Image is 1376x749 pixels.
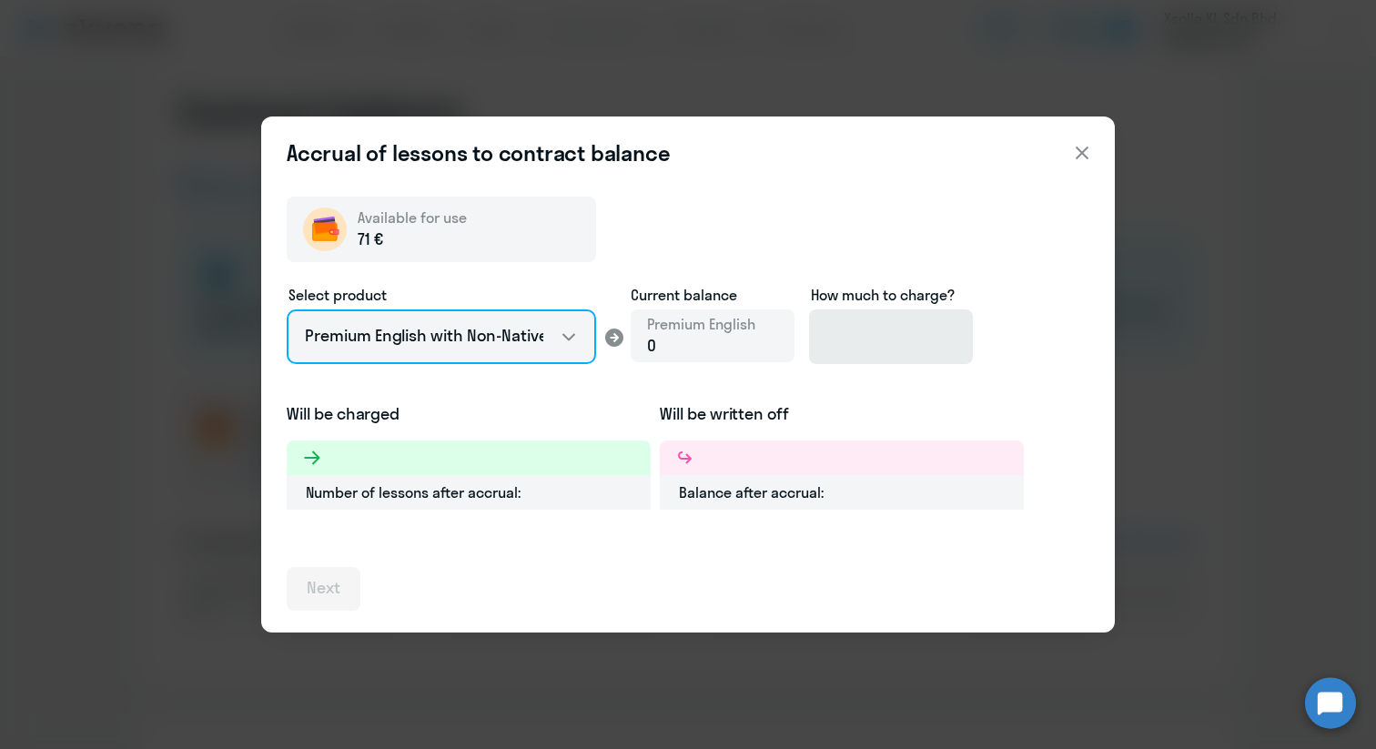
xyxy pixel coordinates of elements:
span: Current balance [631,284,794,306]
div: Next [307,576,340,600]
div: Number of lessons after accrual: [287,475,651,510]
h5: Will be charged [287,402,651,426]
img: wallet-circle.png [303,207,347,251]
button: Next [287,567,360,611]
span: Select product [288,286,387,304]
span: How much to charge? [811,286,955,304]
header: Accrual of lessons to contract balance [261,138,1115,167]
div: Balance after accrual: [660,475,1024,510]
span: 0 [647,335,656,356]
h5: Will be written off [660,402,1024,426]
span: Premium English [647,314,755,334]
span: 71 € [358,228,383,251]
span: Available for use [358,208,467,227]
